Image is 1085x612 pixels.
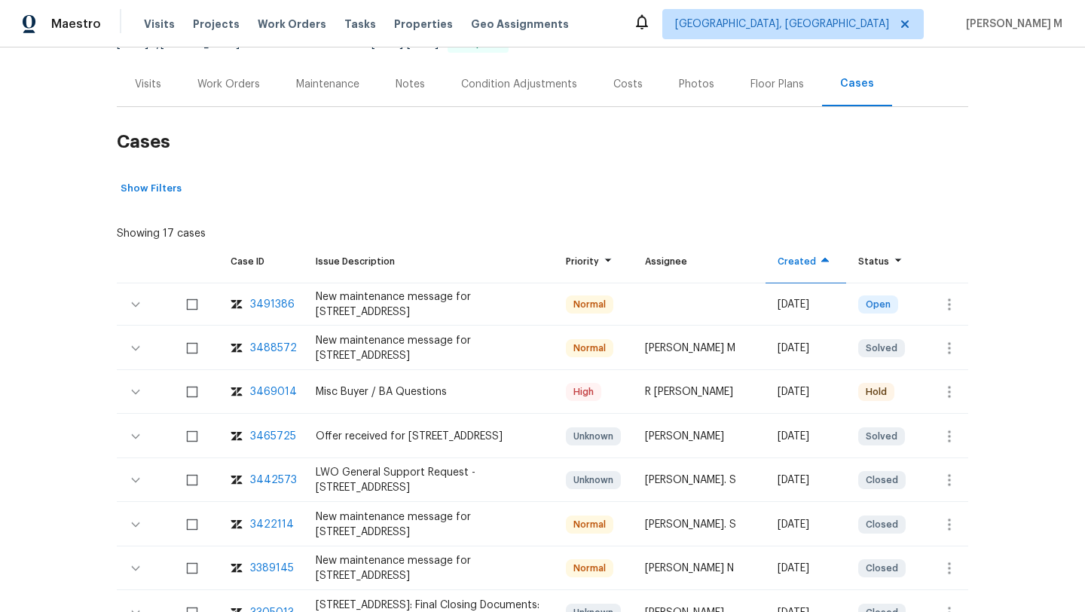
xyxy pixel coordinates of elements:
[778,254,834,269] div: Created
[231,384,292,399] a: zendesk-icon3469014
[231,297,292,312] a: zendesk-icon3491386
[567,473,619,488] span: Unknown
[778,429,834,444] div: [DATE]
[344,19,376,29] span: Tasks
[117,38,148,49] span: [DATE]
[231,561,243,576] img: zendesk-icon
[860,517,904,532] span: Closed
[860,384,893,399] span: Hold
[567,561,612,576] span: Normal
[645,429,753,444] div: [PERSON_NAME]
[231,517,243,532] img: zendesk-icon
[316,429,542,444] div: Offer received for [STREET_ADDRESS]
[231,473,292,488] a: zendesk-icon3442573
[231,384,243,399] img: zendesk-icon
[250,517,294,532] div: 3422114
[860,561,904,576] span: Closed
[117,107,968,177] h2: Cases
[231,517,292,532] a: zendesk-icon3422114
[860,341,903,356] span: Solved
[679,77,714,92] div: Photos
[567,429,619,444] span: Unknown
[51,17,101,32] span: Maestro
[778,517,834,532] div: [DATE]
[338,38,509,49] span: Listed
[778,341,834,356] div: [DATE]
[675,17,889,32] span: [GEOGRAPHIC_DATA], [GEOGRAPHIC_DATA]
[250,297,295,312] div: 3491386
[567,341,612,356] span: Normal
[250,384,297,399] div: 3469014
[778,561,834,576] div: [DATE]
[231,429,243,444] img: zendesk-icon
[858,254,907,269] div: Status
[371,38,439,49] span: -
[197,77,260,92] div: Work Orders
[778,473,834,488] div: [DATE]
[471,17,569,32] span: Geo Assignments
[860,473,904,488] span: Closed
[566,254,621,269] div: Priority
[231,341,292,356] a: zendesk-icon3488572
[567,384,600,399] span: High
[250,473,297,488] div: 3442573
[316,465,542,495] div: LWO General Support Request - [STREET_ADDRESS]
[250,561,294,576] div: 3389145
[613,77,643,92] div: Costs
[117,177,185,200] button: Show Filters
[316,289,542,320] div: New maintenance message for [STREET_ADDRESS]
[231,561,292,576] a: zendesk-icon3389145
[645,254,753,269] div: Assignee
[860,429,903,444] span: Solved
[250,341,297,356] div: 3488572
[645,341,753,356] div: [PERSON_NAME] M
[316,333,542,363] div: New maintenance message for [STREET_ADDRESS]
[231,429,292,444] a: zendesk-icon3465725
[193,17,240,32] span: Projects
[144,17,175,32] span: Visits
[960,17,1062,32] span: [PERSON_NAME] M
[750,77,804,92] div: Floor Plans
[645,473,753,488] div: [PERSON_NAME]. S
[778,384,834,399] div: [DATE]
[117,220,206,241] div: Showing 17 cases
[778,297,834,312] div: [DATE]
[316,254,542,269] div: Issue Description
[231,341,243,356] img: zendesk-icon
[567,297,612,312] span: Normal
[645,384,753,399] div: R [PERSON_NAME]
[135,77,161,92] div: Visits
[296,77,359,92] div: Maintenance
[840,76,874,91] div: Cases
[231,473,243,488] img: zendesk-icon
[231,297,243,312] img: zendesk-icon
[231,254,292,269] div: Case ID
[645,561,753,576] div: [PERSON_NAME] N
[461,77,577,92] div: Condition Adjustments
[371,38,403,49] span: [DATE]
[316,553,542,583] div: New maintenance message for [STREET_ADDRESS]
[316,384,542,399] div: Misc Buyer / BA Questions
[250,429,296,444] div: 3465725
[567,517,612,532] span: Normal
[394,17,453,32] span: Properties
[316,509,542,540] div: New maintenance message for [STREET_ADDRESS]
[860,297,897,312] span: Open
[258,17,326,32] span: Work Orders
[645,517,753,532] div: [PERSON_NAME]. S
[407,38,439,49] span: [DATE]
[121,180,182,197] span: Show Filters
[396,77,425,92] div: Notes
